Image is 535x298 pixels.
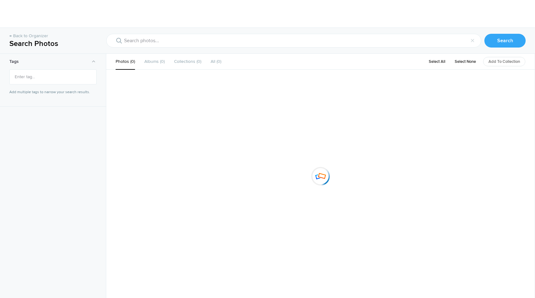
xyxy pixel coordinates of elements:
mat-chip-list: Fruit selection [10,70,96,84]
span: 0 [215,59,221,64]
b: All [211,59,215,64]
b: Collections [174,59,195,64]
span: 0 [195,59,201,64]
input: Search photos... [106,34,481,48]
p: Add multiple tags to narrow your search results. [9,89,97,95]
a: Select None [451,57,480,66]
a: Select All [425,57,449,66]
h1: Search Photos [9,39,97,48]
b: Tags [9,59,19,64]
b: Albums [144,59,159,64]
a: ← Back to Organizer [9,33,48,39]
b: Photos [116,59,129,64]
div: × [467,35,478,46]
span: 0 [159,59,165,64]
span: 0 [129,59,135,64]
input: Enter tag... [13,71,93,83]
b: Search [497,38,513,44]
